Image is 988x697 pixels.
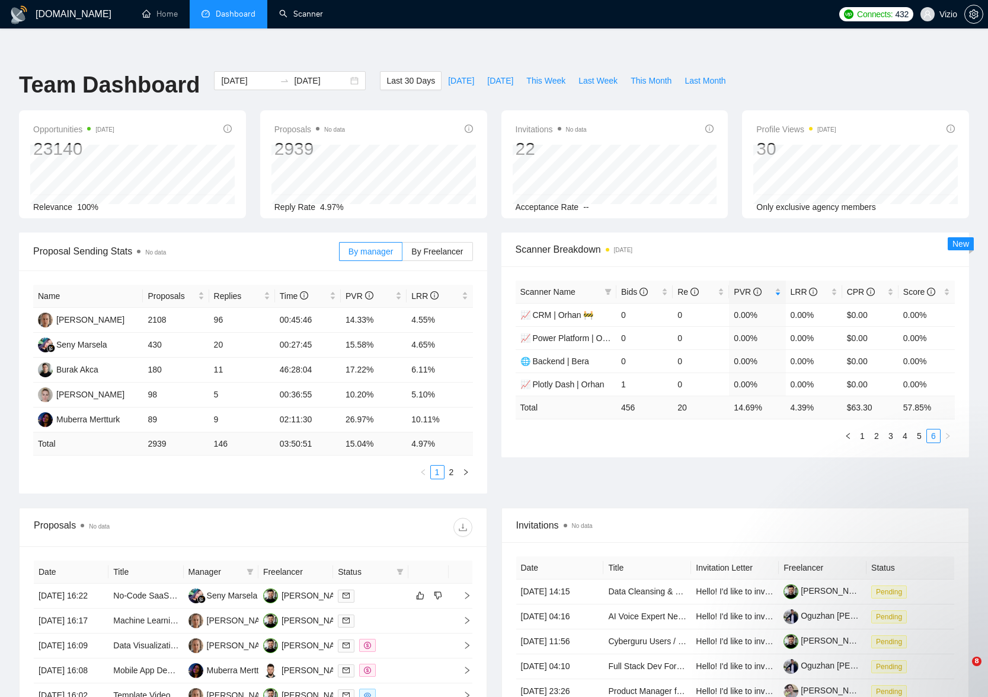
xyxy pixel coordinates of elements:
[603,556,691,580] th: Title
[56,338,107,351] div: Seny Marsela
[608,686,754,696] a: Product Manager for [PERSON_NAME]
[341,333,407,358] td: 15.58%
[207,664,270,677] div: Muberra Mertturk
[274,202,315,212] span: Reply Rate
[927,288,935,296] span: info-circle
[34,561,108,584] th: Date
[602,283,614,301] span: filter
[855,429,869,443] li: 1
[188,615,275,625] a: SK[PERSON_NAME]
[56,388,124,401] div: [PERSON_NAME]
[616,396,673,419] td: 456
[348,247,393,256] span: By manager
[430,465,445,479] li: 1
[56,313,124,326] div: [PERSON_NAME]
[844,9,853,19] img: upwork-logo.png
[420,469,427,476] span: left
[188,588,203,603] img: SM
[143,333,209,358] td: 430
[899,396,955,419] td: 57.85 %
[209,285,275,308] th: Replies
[274,138,345,160] div: 2939
[365,291,373,300] span: info-circle
[364,642,371,649] span: dollar
[38,314,124,324] a: SK[PERSON_NAME]
[786,326,842,349] td: 0.00%
[188,638,203,653] img: SK
[263,638,278,653] img: OG
[673,373,729,396] td: 0
[279,9,323,19] a: searchScanner
[188,665,270,674] a: MMMuberra Mertturk
[516,556,604,580] th: Date
[572,71,624,90] button: Last Week
[38,412,53,427] img: MM
[34,634,108,658] td: [DATE] 16:09
[113,666,287,675] a: Mobile App Development for Pet Sitting Service
[899,429,912,443] a: 4
[520,333,632,343] a: 📈 Power Platform | Orhan 🚢
[616,349,673,373] td: 0
[263,640,350,650] a: OG[PERSON_NAME]
[108,634,183,658] td: Data Visualization Expert Needed for Power BI Project Summary
[927,429,940,443] a: 6
[445,466,458,479] a: 2
[784,659,798,674] img: c15QXSkTbf_nDUAgF2qRKoc9GqDTrm_ONu9nmeYNN62MsHvhNmVjYFMQx5sUhfyAvI
[603,580,691,604] td: Data Cleansing & Governance Specialist - Odoo Integration & Ultra-Secure Validation
[578,74,618,87] span: Last Week
[394,563,406,581] span: filter
[33,138,114,160] div: 23140
[673,303,729,326] td: 0
[188,590,258,600] a: SMSeny Marsela
[413,588,427,603] button: like
[453,641,471,650] span: right
[143,358,209,383] td: 180
[431,466,444,479] a: 1
[898,429,912,443] li: 4
[431,588,445,603] button: dislike
[786,373,842,396] td: 0.00%
[913,429,926,443] a: 5
[346,291,373,301] span: PVR
[142,9,178,19] a: homeHome
[407,432,472,456] td: 4.97 %
[434,591,442,600] span: dislike
[108,584,183,609] td: No-Code SaaS Developer for Recruitment Onboarding Platform
[207,614,275,627] div: [PERSON_NAME]
[300,291,308,300] span: info-circle
[416,465,430,479] button: left
[729,396,785,419] td: 14.69 %
[459,465,473,479] li: Next Page
[964,9,983,19] a: setting
[56,363,98,376] div: Burak Akca
[33,244,339,259] span: Proposal Sending Stats
[926,429,941,443] li: 6
[965,9,983,19] span: setting
[566,126,587,133] span: No data
[407,383,472,408] td: 5.10%
[113,641,351,650] a: Data Visualization Expert Needed for Power BI Project Summary
[603,629,691,654] td: Cyberguru Users / Cyber Awareness Leaders in Italy – Paid Survey
[258,561,333,584] th: Freelancer
[903,287,935,297] span: Score
[786,349,842,373] td: 0.00%
[453,616,471,625] span: right
[343,617,350,624] span: mail
[184,561,258,584] th: Manager
[899,373,955,396] td: 0.00%
[516,629,604,654] td: [DATE] 11:56
[282,639,350,652] div: [PERSON_NAME]
[38,339,107,349] a: SMSeny Marsela
[343,667,350,674] span: mail
[791,287,818,297] span: LRR
[964,5,983,24] button: setting
[263,588,278,603] img: OG
[407,308,472,333] td: 4.55%
[145,249,166,256] span: No data
[282,614,350,627] div: [PERSON_NAME]
[526,74,565,87] span: This Week
[459,465,473,479] button: right
[516,580,604,604] td: [DATE] 14:15
[380,71,442,90] button: Last 30 Days
[9,5,28,24] img: logo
